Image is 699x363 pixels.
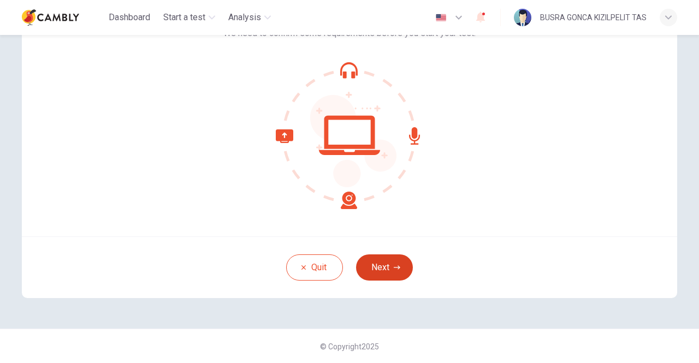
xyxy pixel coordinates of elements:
[356,254,413,281] button: Next
[320,342,379,351] span: © Copyright 2025
[22,7,104,28] a: Cambly logo
[224,8,275,27] button: Analysis
[228,11,261,24] span: Analysis
[22,7,79,28] img: Cambly logo
[159,8,220,27] button: Start a test
[104,8,155,27] button: Dashboard
[109,11,150,24] span: Dashboard
[163,11,205,24] span: Start a test
[434,14,448,22] img: en
[286,254,343,281] button: Quit
[540,11,647,24] div: BUSRA GONCA KIZILPELIT TAS
[514,9,531,26] img: Profile picture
